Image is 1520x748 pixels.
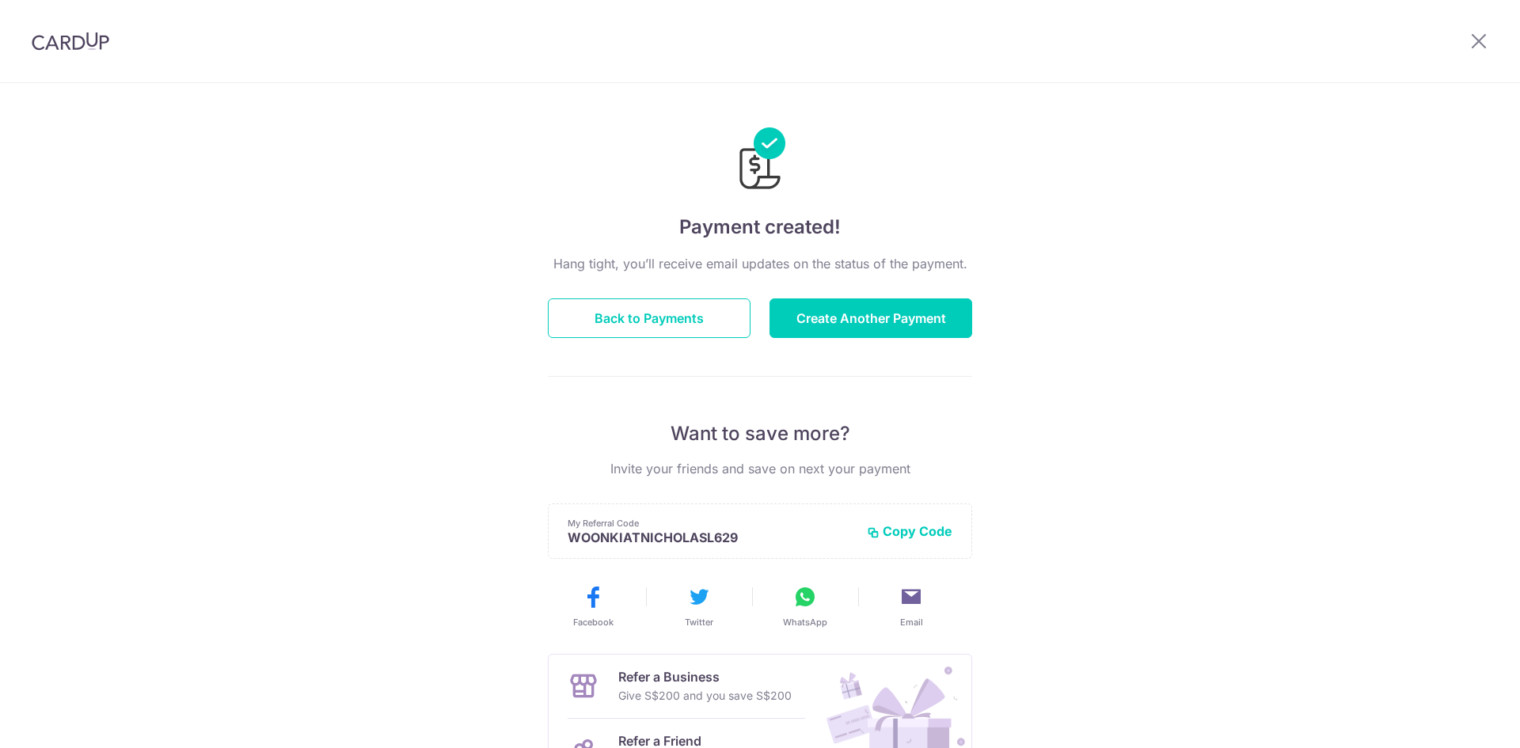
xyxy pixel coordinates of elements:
button: Back to Payments [548,298,750,338]
button: Email [864,584,958,628]
p: Give S$200 and you save S$200 [618,686,792,705]
h4: Payment created! [548,213,972,241]
p: Want to save more? [548,421,972,446]
span: Email [900,616,923,628]
p: Invite your friends and save on next your payment [548,459,972,478]
p: Refer a Business [618,667,792,686]
button: Create Another Payment [769,298,972,338]
img: Payments [735,127,785,194]
p: Hang tight, you’ll receive email updates on the status of the payment. [548,254,972,273]
button: WhatsApp [758,584,852,628]
span: Twitter [685,616,713,628]
button: Facebook [546,584,640,628]
p: WOONKIATNICHOLASL629 [568,530,854,545]
p: My Referral Code [568,517,854,530]
button: Twitter [652,584,746,628]
button: Copy Code [867,523,952,539]
iframe: Opens a widget where you can find more information [1419,701,1504,740]
span: Facebook [573,616,614,628]
img: CardUp [32,32,109,51]
span: WhatsApp [783,616,827,628]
